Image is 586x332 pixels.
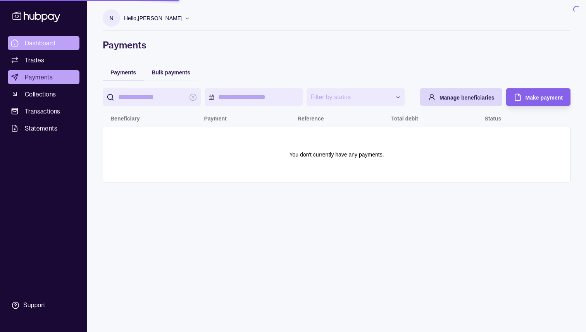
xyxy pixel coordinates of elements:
[109,14,113,22] p: N
[103,39,570,51] h1: Payments
[152,69,190,76] span: Bulk payments
[8,87,79,101] a: Collections
[8,297,79,313] a: Support
[8,53,79,67] a: Trades
[25,89,56,99] span: Collections
[420,88,502,106] button: Manage beneficiaries
[8,121,79,135] a: Statements
[439,95,495,101] span: Manage beneficiaries
[8,104,79,118] a: Transactions
[25,124,57,133] span: Statements
[118,88,185,106] input: search
[485,115,502,122] p: Status
[23,301,45,310] div: Support
[298,115,324,122] p: Reference
[124,14,183,22] p: Hello, [PERSON_NAME]
[8,70,79,84] a: Payments
[25,72,53,82] span: Payments
[506,88,570,106] button: Make payment
[526,95,563,101] span: Make payment
[289,150,384,159] p: You don't currently have any payments.
[110,69,136,76] span: Payments
[391,115,418,122] p: Total debit
[25,55,44,65] span: Trades
[8,36,79,50] a: Dashboard
[110,115,140,122] p: Beneficiary
[25,38,55,48] span: Dashboard
[25,107,60,116] span: Transactions
[204,115,226,122] p: Payment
